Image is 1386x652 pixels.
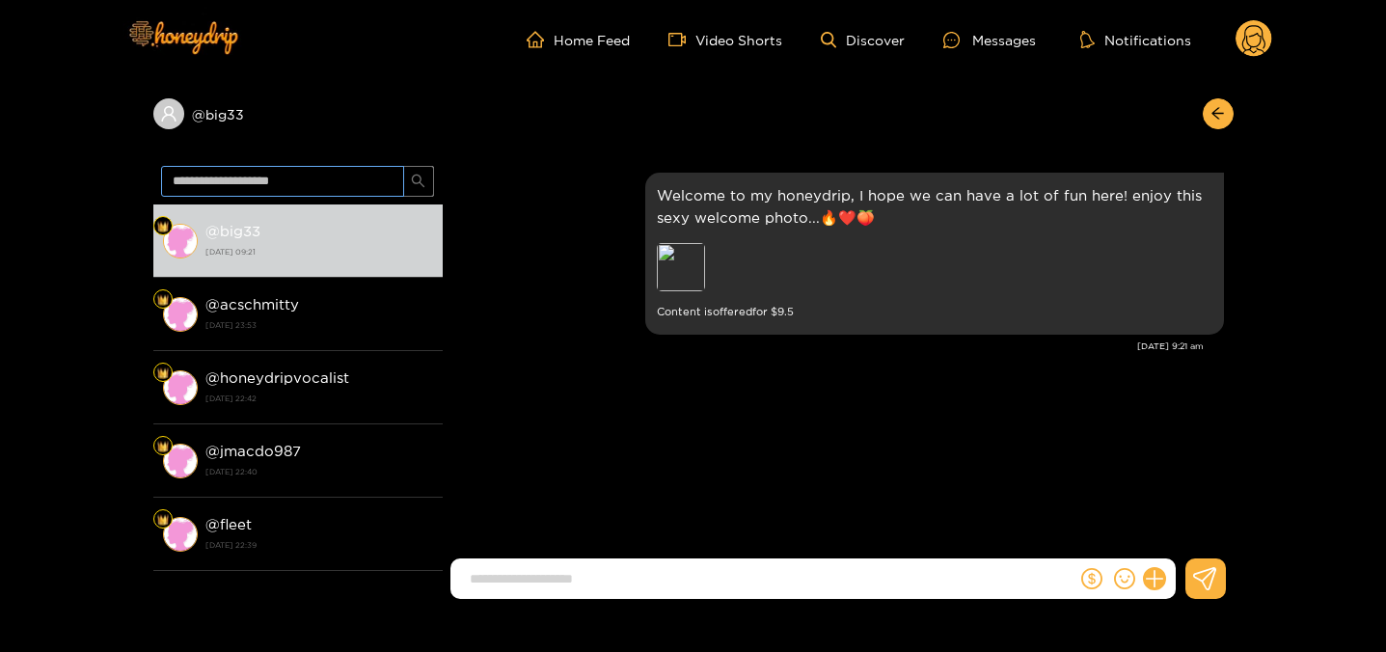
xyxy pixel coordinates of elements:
strong: @ honeydripvocalist [205,369,349,386]
img: conversation [163,444,198,478]
div: [DATE] 9:21 am [452,340,1204,353]
img: conversation [163,224,198,258]
button: search [403,166,434,197]
strong: [DATE] 23:53 [205,316,433,334]
strong: [DATE] 22:42 [205,390,433,407]
a: Video Shorts [668,31,782,48]
div: Aug. 23, 9:21 am [645,173,1224,335]
strong: @ fleet [205,516,252,532]
strong: [DATE] 22:40 [205,463,433,480]
strong: [DATE] 22:39 [205,536,433,554]
button: arrow-left [1203,98,1234,129]
a: Home Feed [527,31,630,48]
img: conversation [163,297,198,332]
img: Fan Level [157,514,169,526]
a: Discover [821,32,905,48]
span: search [411,174,425,190]
span: home [527,31,554,48]
span: user [160,105,177,122]
strong: @ big33 [205,223,260,239]
strong: @ acschmitty [205,296,299,312]
span: smile [1114,568,1135,589]
img: Fan Level [157,367,169,379]
img: Fan Level [157,294,169,306]
button: Notifications [1074,30,1197,49]
img: conversation [163,517,198,552]
strong: @ jmacdo987 [205,443,301,459]
strong: [DATE] 09:21 [205,243,433,260]
img: Fan Level [157,441,169,452]
small: Content is offered for $ 9.5 [657,301,1212,323]
span: dollar [1081,568,1102,589]
div: Messages [943,29,1036,51]
div: @big33 [153,98,443,129]
span: arrow-left [1210,106,1225,122]
p: Welcome to my honeydrip, I hope we can have a lot of fun here! enjoy this sexy welcome photo...🔥❤️🍑 [657,184,1212,229]
img: conversation [163,370,198,405]
img: Fan Level [157,221,169,232]
button: dollar [1077,564,1106,593]
span: video-camera [668,31,695,48]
